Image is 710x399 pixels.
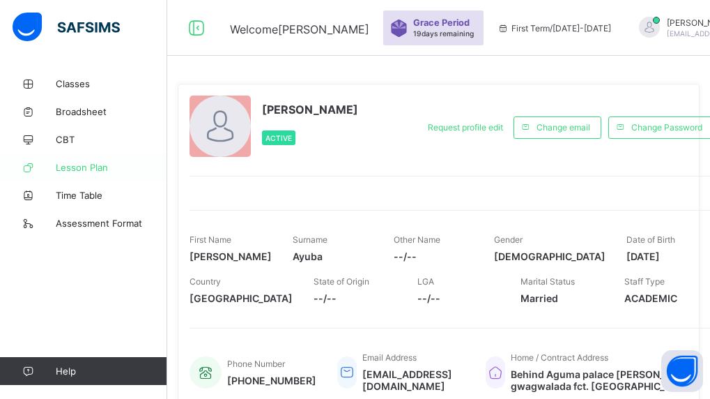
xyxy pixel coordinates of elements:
span: Email Address [362,352,417,363]
span: Help [56,366,167,377]
span: Change Password [631,122,702,133]
span: [DEMOGRAPHIC_DATA] [494,250,605,262]
span: Request profile edit [428,122,503,133]
span: Surname [293,234,327,245]
span: Marital Status [520,276,575,287]
span: Date of Birth [626,234,675,245]
span: [PERSON_NAME] [262,103,358,116]
span: 19 days remaining [413,29,474,38]
span: Home / Contract Address [511,352,608,363]
span: Time Table [56,190,167,201]
span: [DATE] [626,250,707,262]
span: session/term information [497,23,611,33]
span: Lesson Plan [56,162,167,173]
span: --/-- [394,250,474,262]
span: Ayuba [293,250,373,262]
span: Classes [56,78,167,89]
span: Active [265,134,292,142]
span: LGA [417,276,434,287]
span: Welcome [PERSON_NAME] [230,22,369,36]
img: safsims [13,13,120,42]
span: Staff Type [624,276,665,287]
span: [EMAIL_ADDRESS][DOMAIN_NAME] [362,368,465,392]
span: First Name [190,234,231,245]
span: Change email [537,122,590,133]
span: Grace Period [413,17,470,28]
span: CBT [56,134,167,145]
span: Other Name [394,234,440,245]
span: ACADEMIC [624,292,707,304]
span: [PERSON_NAME] [190,250,272,262]
span: [PHONE_NUMBER] [227,375,316,386]
span: Assessment Format [56,218,167,229]
span: --/-- [417,292,500,304]
span: Gender [494,234,523,245]
span: [GEOGRAPHIC_DATA] [190,292,293,304]
span: Phone Number [227,359,285,369]
span: Married [520,292,603,304]
span: State of Origin [314,276,369,287]
img: sticker-purple.71386a28dfed39d6af7621340158ba97.svg [390,20,408,37]
span: Broadsheet [56,106,167,117]
span: --/-- [314,292,396,304]
button: Open asap [661,350,703,392]
span: Country [190,276,221,287]
span: Behind Aguma palace [PERSON_NAME], gwagwalada fct. [GEOGRAPHIC_DATA] [511,368,707,392]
